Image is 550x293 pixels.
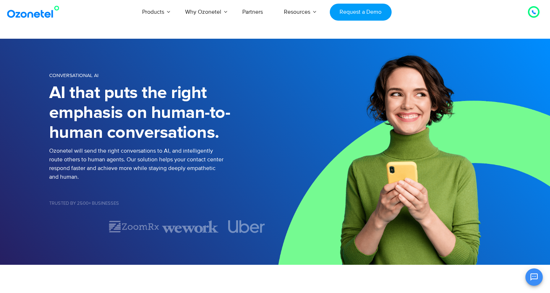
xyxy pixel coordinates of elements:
span: CONVERSATIONAL AI [49,72,98,78]
div: 4 of 7 [218,220,275,233]
img: wework [162,220,218,233]
h1: AI that puts the right emphasis on human-to-human conversations. [49,83,275,143]
a: Request a Demo [330,4,392,21]
p: Ozonetel will send the right conversations to AI, and intelligently route others to human agents.... [49,146,275,181]
div: 3 of 7 [162,220,218,233]
img: zoomrx [108,220,159,233]
button: Open chat [525,268,543,286]
img: uber [229,220,265,233]
div: Image Carousel [49,220,275,233]
div: 1 of 7 [49,222,106,231]
h5: Trusted by 2500+ Businesses [49,201,275,206]
div: 2 of 7 [106,220,162,233]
